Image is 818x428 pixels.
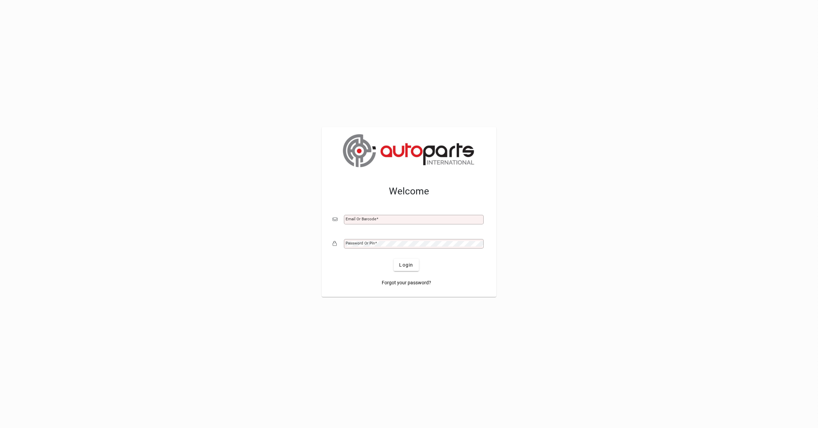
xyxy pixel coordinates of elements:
span: Forgot your password? [382,279,431,286]
h2: Welcome [333,186,485,197]
mat-label: Password or Pin [346,241,375,245]
mat-label: Email or Barcode [346,217,376,221]
a: Forgot your password? [379,276,434,289]
span: Login [399,261,413,269]
button: Login [394,259,419,271]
